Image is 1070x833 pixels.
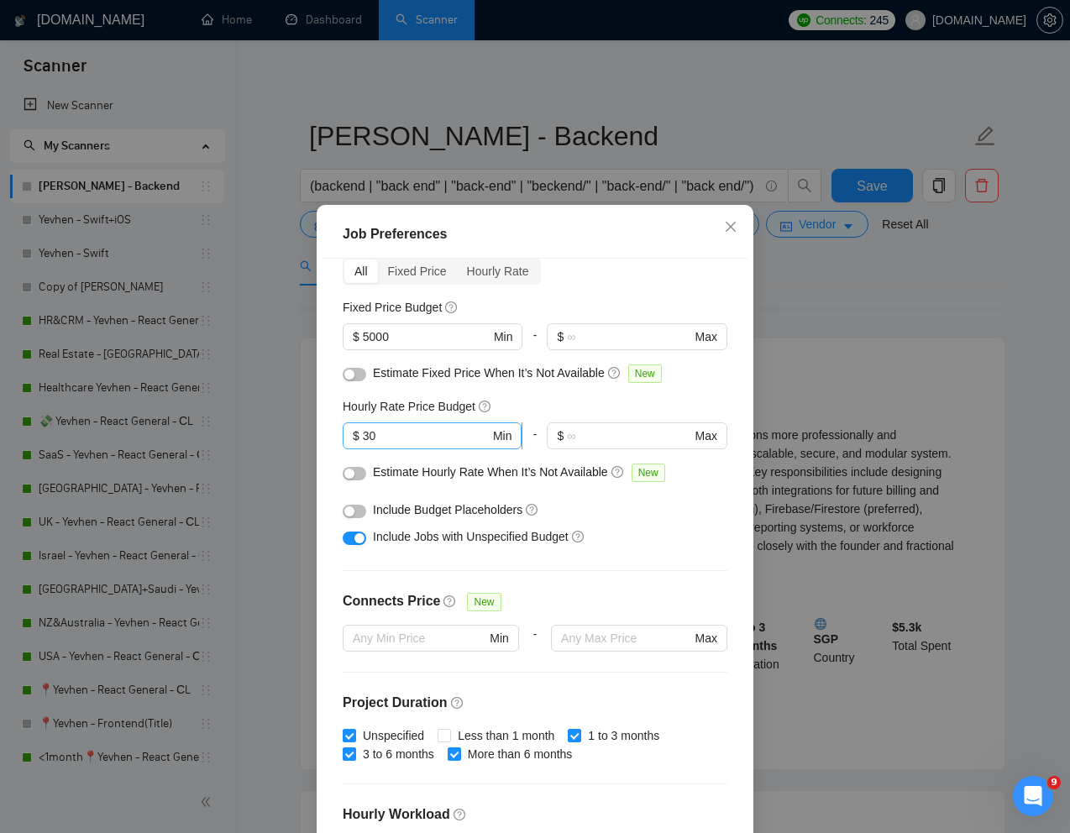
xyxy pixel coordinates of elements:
span: $ [353,327,359,346]
input: ∞ [567,327,691,346]
span: New [467,593,501,611]
span: 3 to 6 months [356,745,441,763]
span: question-circle [526,503,539,516]
input: Any Max Price [561,629,691,647]
span: question-circle [451,696,464,710]
span: $ [353,427,359,445]
div: Hourly Rate [457,259,539,283]
h5: Hourly Rate Price Budget [343,397,475,416]
span: question-circle [572,530,585,543]
span: question-circle [443,595,457,608]
span: question-circle [454,808,467,821]
span: Min [490,629,509,647]
button: Close [708,205,753,250]
span: Min [493,427,512,445]
input: ∞ [567,427,691,445]
input: 0 [363,427,490,445]
span: $ [557,327,564,346]
div: Job Preferences [343,224,727,244]
h4: Connects Price [343,591,440,611]
span: question-circle [445,301,459,314]
div: All [344,259,378,283]
span: Include Jobs with Unspecified Budget [373,530,569,543]
input: 0 [363,327,490,346]
input: Any Min Price [353,629,486,647]
div: Fixed Price [378,259,457,283]
span: Unspecified [356,726,431,745]
span: close [724,220,737,233]
div: - [522,323,547,364]
h4: Hourly Workload [343,804,727,825]
span: Estimate Fixed Price When It’s Not Available [373,366,605,380]
span: Include Budget Placeholders [373,503,522,516]
span: Max [695,427,717,445]
span: New [628,364,662,383]
h4: Project Duration [343,693,727,713]
span: New [632,464,665,482]
span: $ [557,427,564,445]
span: 9 [1047,776,1061,789]
span: Max [695,629,717,647]
iframe: Intercom live chat [1013,776,1053,816]
span: Estimate Hourly Rate When It’s Not Available [373,465,608,479]
div: - [522,422,547,463]
span: question-circle [608,366,622,380]
span: Max [695,327,717,346]
span: question-circle [479,400,492,413]
h5: Fixed Price Budget [343,298,442,317]
span: Less than 1 month [451,726,561,745]
span: More than 6 months [461,745,580,763]
span: 1 to 3 months [581,726,666,745]
span: Min [494,327,513,346]
span: question-circle [611,465,625,479]
div: - [519,625,551,672]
